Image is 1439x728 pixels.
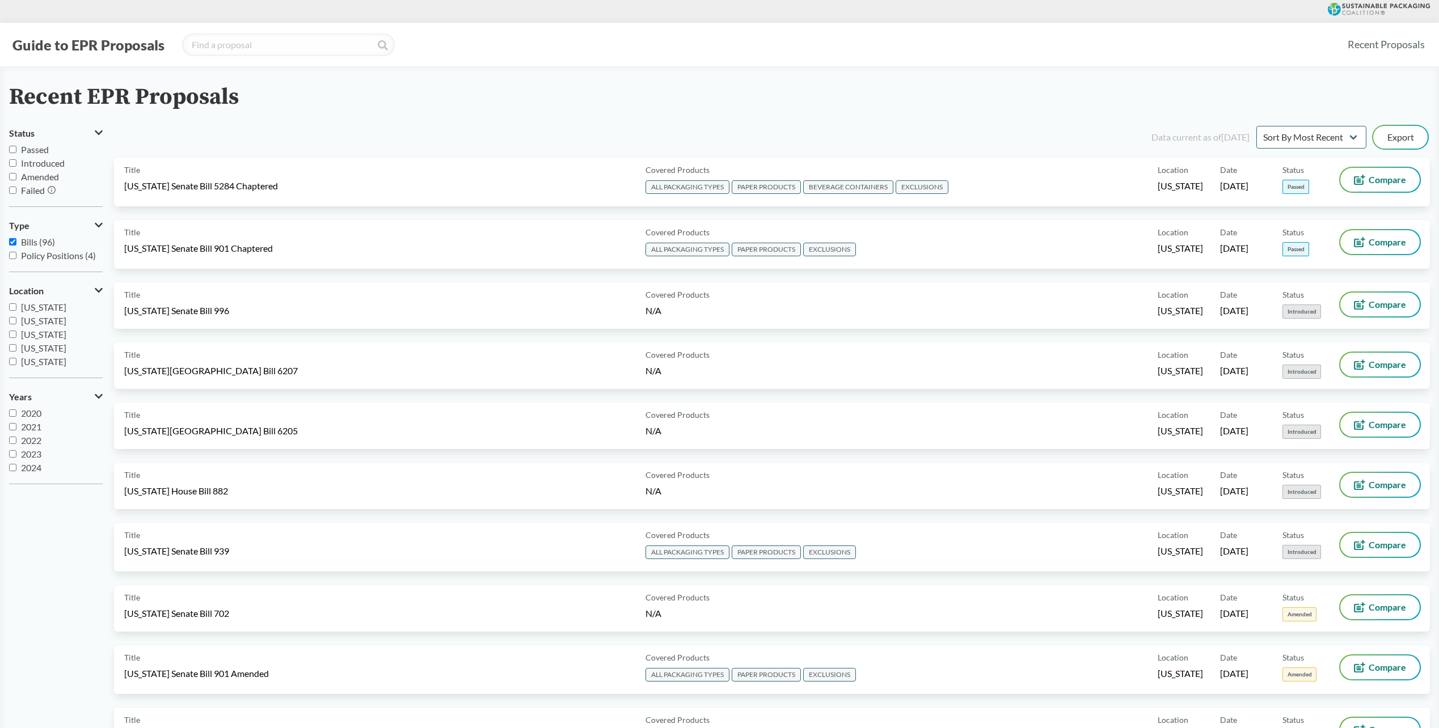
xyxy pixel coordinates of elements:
[1220,714,1237,726] span: Date
[1158,289,1188,300] span: Location
[1340,655,1420,679] button: Compare
[645,714,710,726] span: Covered Products
[645,651,710,663] span: Covered Products
[1282,164,1304,176] span: Status
[124,485,228,497] span: [US_STATE] House Bill 882
[1220,242,1248,255] span: [DATE]
[124,304,229,317] span: [US_STATE] Senate Bill 996
[1340,168,1420,192] button: Compare
[1158,425,1203,437] span: [US_STATE]
[182,33,395,56] input: Find a proposal
[9,423,16,430] input: 2021
[645,226,710,238] span: Covered Products
[9,344,16,352] input: [US_STATE]
[1340,230,1420,254] button: Compare
[21,236,55,247] span: Bills (96)
[124,607,229,620] span: [US_STATE] Senate Bill 702
[9,358,16,365] input: [US_STATE]
[1220,365,1248,377] span: [DATE]
[124,651,140,663] span: Title
[124,180,278,192] span: [US_STATE] Senate Bill 5284 Chaptered
[803,545,856,559] span: EXCLUSIONS
[21,329,66,340] span: [US_STATE]
[21,435,41,446] span: 2022
[124,289,140,300] span: Title
[21,315,66,326] span: [US_STATE]
[803,180,893,194] span: BEVERAGE CONTAINERS
[645,529,710,541] span: Covered Products
[9,173,16,180] input: Amended
[124,545,229,557] span: [US_STATE] Senate Bill 939
[124,425,298,437] span: [US_STATE][GEOGRAPHIC_DATA] Bill 6205
[1158,349,1188,361] span: Location
[732,545,801,559] span: PAPER PRODUCTS
[1282,180,1309,194] span: Passed
[645,365,661,376] span: N/A
[1373,126,1428,149] button: Export
[1369,238,1406,247] span: Compare
[1220,545,1248,557] span: [DATE]
[124,714,140,726] span: Title
[21,185,45,196] span: Failed
[1282,469,1304,481] span: Status
[21,448,41,459] span: 2023
[124,667,269,680] span: [US_STATE] Senate Bill 901 Amended
[124,469,140,481] span: Title
[1282,409,1304,421] span: Status
[124,164,140,176] span: Title
[1151,130,1250,144] div: Data current as of [DATE]
[645,164,710,176] span: Covered Products
[1282,667,1316,682] span: Amended
[1369,603,1406,612] span: Compare
[1220,349,1237,361] span: Date
[1158,651,1188,663] span: Location
[1282,485,1321,499] span: Introduced
[124,529,140,541] span: Title
[124,349,140,361] span: Title
[1282,365,1321,379] span: Introduced
[645,485,661,496] span: N/A
[9,221,29,231] span: Type
[1369,300,1406,309] span: Compare
[645,289,710,300] span: Covered Products
[645,409,710,421] span: Covered Products
[1158,242,1203,255] span: [US_STATE]
[9,464,16,471] input: 2024
[1369,420,1406,429] span: Compare
[1282,242,1309,256] span: Passed
[896,180,948,194] span: EXCLUSIONS
[1158,591,1188,603] span: Location
[1158,180,1203,192] span: [US_STATE]
[9,159,16,167] input: Introduced
[21,356,66,367] span: [US_STATE]
[124,591,140,603] span: Title
[1158,409,1188,421] span: Location
[1158,607,1203,620] span: [US_STATE]
[1220,591,1237,603] span: Date
[1158,545,1203,557] span: [US_STATE]
[1282,607,1316,621] span: Amended
[21,342,66,353] span: [US_STATE]
[645,349,710,361] span: Covered Products
[1369,480,1406,489] span: Compare
[732,243,801,256] span: PAPER PRODUCTS
[9,387,103,407] button: Years
[645,608,661,619] span: N/A
[645,425,661,436] span: N/A
[1220,651,1237,663] span: Date
[1220,469,1237,481] span: Date
[1282,651,1304,663] span: Status
[1158,714,1188,726] span: Location
[9,128,35,138] span: Status
[1340,353,1420,376] button: Compare
[9,303,16,311] input: [US_STATE]
[645,305,661,316] span: N/A
[1282,545,1321,559] span: Introduced
[9,216,103,235] button: Type
[645,668,729,682] span: ALL PACKAGING TYPES
[9,187,16,194] input: Failed
[1369,360,1406,369] span: Compare
[1220,289,1237,300] span: Date
[124,365,298,377] span: [US_STATE][GEOGRAPHIC_DATA] Bill 6207
[9,146,16,153] input: Passed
